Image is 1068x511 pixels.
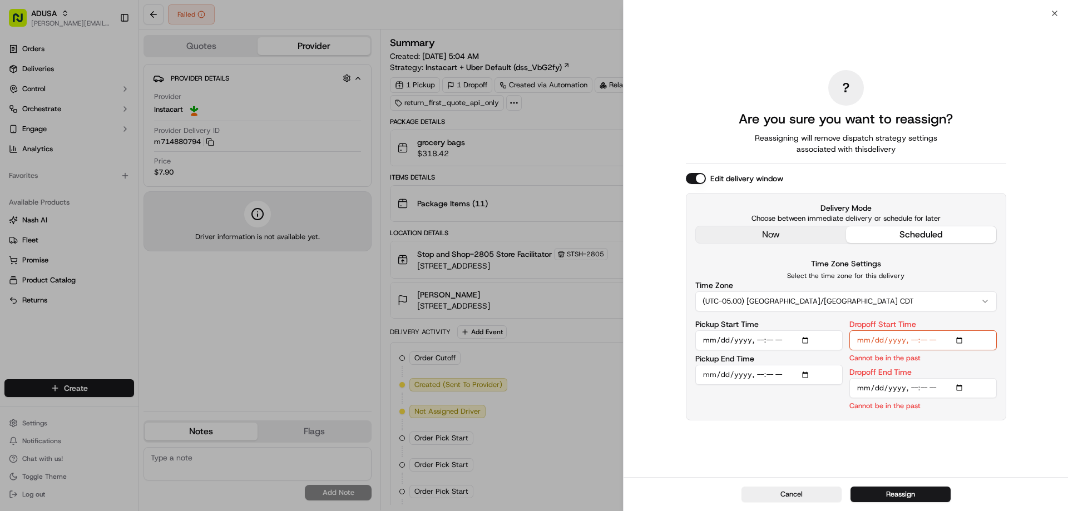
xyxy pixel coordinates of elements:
h2: Are you sure you want to reassign? [739,110,953,128]
div: Start new chat [38,106,182,117]
span: Reassigning will remove dispatch strategy settings associated with this delivery [739,132,953,155]
p: Cannot be in the past [849,353,921,363]
button: Start new chat [189,110,202,123]
img: 1736555255976-a54dd68f-1ca7-489b-9aae-adbdc363a1c4 [11,106,31,126]
label: Time Zone Settings [811,259,881,269]
div: We're available if you need us! [38,117,141,126]
a: Powered byPylon [78,188,135,197]
div: 📗 [11,162,20,171]
div: ? [828,70,864,106]
label: Dropoff End Time [849,368,912,376]
label: Pickup Start Time [695,320,759,328]
a: 💻API Documentation [90,157,183,177]
button: now [696,226,846,243]
label: Time Zone [695,281,733,289]
button: Reassign [851,487,951,502]
button: Cancel [741,487,842,502]
p: Choose between immediate delivery or schedule for later [695,214,997,224]
label: Delivery Mode [695,202,997,214]
input: Got a question? Start typing here... [29,72,200,83]
label: Edit delivery window [710,173,783,184]
span: Pylon [111,188,135,197]
span: Knowledge Base [22,161,85,172]
label: Pickup End Time [695,355,754,363]
p: Cannot be in the past [849,400,921,411]
span: API Documentation [105,161,179,172]
p: Select the time zone for this delivery [695,271,997,280]
div: 💻 [94,162,103,171]
label: Dropoff Start Time [849,320,916,328]
a: 📗Knowledge Base [7,157,90,177]
button: scheduled [846,226,996,243]
p: Welcome 👋 [11,44,202,62]
img: Nash [11,11,33,33]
